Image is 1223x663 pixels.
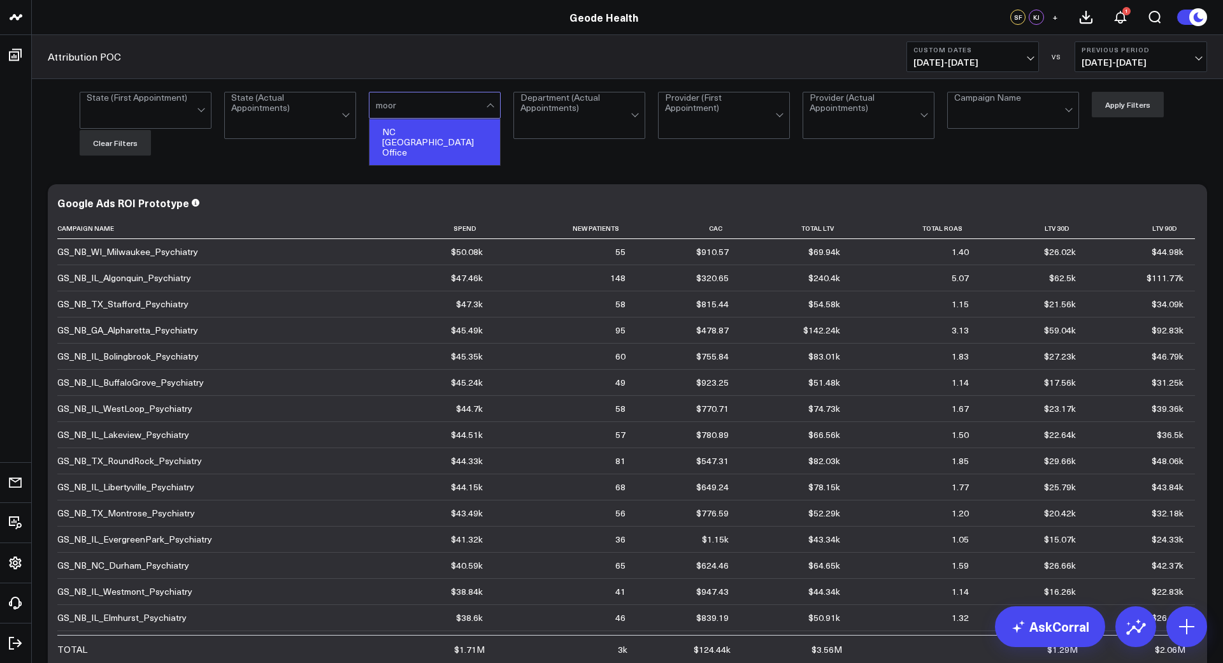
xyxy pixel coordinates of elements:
[615,428,626,441] div: 57
[1155,643,1185,656] div: $2.06M
[615,559,626,572] div: 65
[1044,245,1076,258] div: $26.02k
[615,455,626,467] div: 81
[1152,455,1184,467] div: $48.06k
[696,428,729,441] div: $780.89
[808,455,840,467] div: $82.03k
[696,481,729,493] div: $649.24
[57,402,192,415] div: GS_NB_IL_WestLoop_Psychiatry
[1152,559,1184,572] div: $42.37k
[696,245,729,258] div: $910.57
[1092,92,1164,117] button: Apply Filters
[952,245,969,258] div: 1.40
[1044,298,1076,310] div: $21.56k
[456,298,483,310] div: $47.3k
[808,611,840,624] div: $50.91k
[952,324,969,337] div: 3.13
[696,272,729,284] div: $320.65
[57,611,187,624] div: GS_NB_IL_Elmhurst_Psychiatry
[615,585,626,598] div: 41
[913,46,1032,54] b: Custom Dates
[1045,53,1068,61] div: VS
[1152,298,1184,310] div: $34.09k
[906,41,1039,72] button: Custom Dates[DATE]-[DATE]
[454,643,485,656] div: $1.71M
[451,559,483,572] div: $40.59k
[451,376,483,389] div: $45.24k
[808,272,840,284] div: $240.4k
[952,507,969,520] div: 1.20
[808,533,840,546] div: $43.34k
[87,92,197,103] div: State (First Appointment)
[615,533,626,546] div: 36
[57,455,202,467] div: GS_NB_TX_RoundRock_Psychiatry
[451,455,483,467] div: $44.33k
[618,643,627,656] div: 3k
[696,324,729,337] div: $478.87
[1044,455,1076,467] div: $29.66k
[57,507,195,520] div: GS_NB_TX_Montrose_Psychiatry
[1152,245,1184,258] div: $44.98k
[1044,402,1076,415] div: $23.17k
[451,481,483,493] div: $44.15k
[1044,481,1076,493] div: $25.79k
[952,272,969,284] div: 5.07
[852,218,980,239] th: Total Roas
[808,402,840,415] div: $74.73k
[615,402,626,415] div: 58
[451,507,483,520] div: $43.49k
[57,350,199,363] div: GS_NB_IL_Bolingbrook_Psychiatry
[231,92,341,113] div: State (Actual Appointments)
[1082,57,1200,68] span: [DATE] - [DATE]
[1152,585,1184,598] div: $22.83k
[451,533,483,546] div: $41.32k
[80,130,151,156] button: Clear Filters
[808,350,840,363] div: $83.01k
[696,350,729,363] div: $755.84
[615,611,626,624] div: 46
[1052,13,1058,22] span: +
[952,455,969,467] div: 1.85
[1075,41,1207,72] button: Previous Period[DATE]-[DATE]
[1047,643,1078,656] div: $1.29M
[1152,376,1184,389] div: $31.25k
[57,428,189,441] div: GS_NB_IL_Lakeview_Psychiatry
[57,272,191,284] div: GS_NB_IL_Algonquin_Psychiatry
[57,218,397,239] th: Campaign Name
[1157,428,1184,441] div: $36.5k
[1044,559,1076,572] div: $26.66k
[665,92,775,113] div: Provider (First Appointment)
[615,481,626,493] div: 68
[952,350,969,363] div: 1.83
[369,119,500,165] div: NC [GEOGRAPHIC_DATA] Office
[1044,428,1076,441] div: $22.64k
[57,376,204,389] div: GS_NB_IL_BuffaloGrove_Psychiatry
[57,481,194,493] div: GS_NB_IL_Libertyville_Psychiatry
[952,533,969,546] div: 1.05
[694,643,731,656] div: $124.44k
[451,585,483,598] div: $38.84k
[808,245,840,258] div: $69.94k
[57,533,212,546] div: GS_NB_IL_EvergreenPark_Psychiatry
[696,611,729,624] div: $839.19
[952,298,969,310] div: 1.15
[1082,46,1200,54] b: Previous Period
[57,559,189,572] div: GS_NB_NC_Durham_Psychiatry
[610,272,626,284] div: 148
[952,559,969,572] div: 1.59
[952,585,969,598] div: 1.14
[1010,10,1026,25] div: SF
[451,324,483,337] div: $45.49k
[57,585,192,598] div: GS_NB_IL_Westmont_Psychiatry
[57,298,189,310] div: GS_NB_TX_Stafford_Psychiatry
[615,376,626,389] div: 49
[520,92,631,113] div: Department (Actual Appointments)
[696,455,729,467] div: $547.31
[1029,10,1044,25] div: KJ
[494,218,637,239] th: New Patients
[57,245,198,258] div: GS_NB_WI_Milwaukee_Psychiatry
[810,92,920,113] div: Provider (Actual Appointments)
[995,606,1105,647] a: AskCorral
[696,507,729,520] div: $776.59
[954,92,1064,103] div: Campaign Name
